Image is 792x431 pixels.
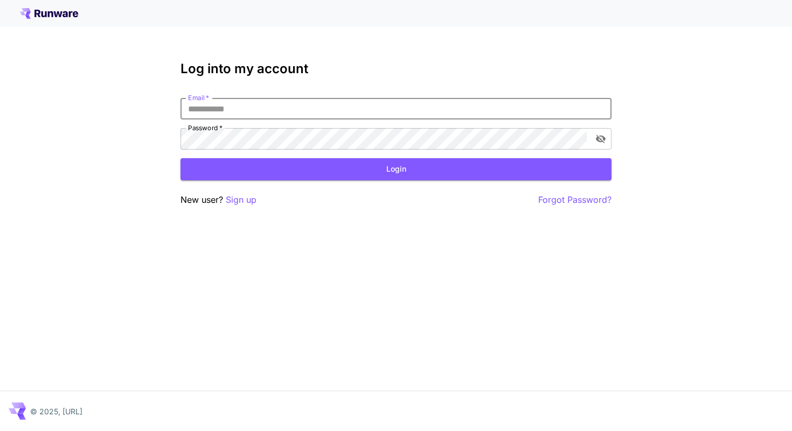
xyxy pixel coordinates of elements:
[188,123,223,132] label: Password
[188,93,209,102] label: Email
[30,406,82,417] p: © 2025, [URL]
[180,158,612,180] button: Login
[180,193,256,207] p: New user?
[180,61,612,76] h3: Log into my account
[591,129,610,149] button: toggle password visibility
[538,193,612,207] button: Forgot Password?
[226,193,256,207] button: Sign up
